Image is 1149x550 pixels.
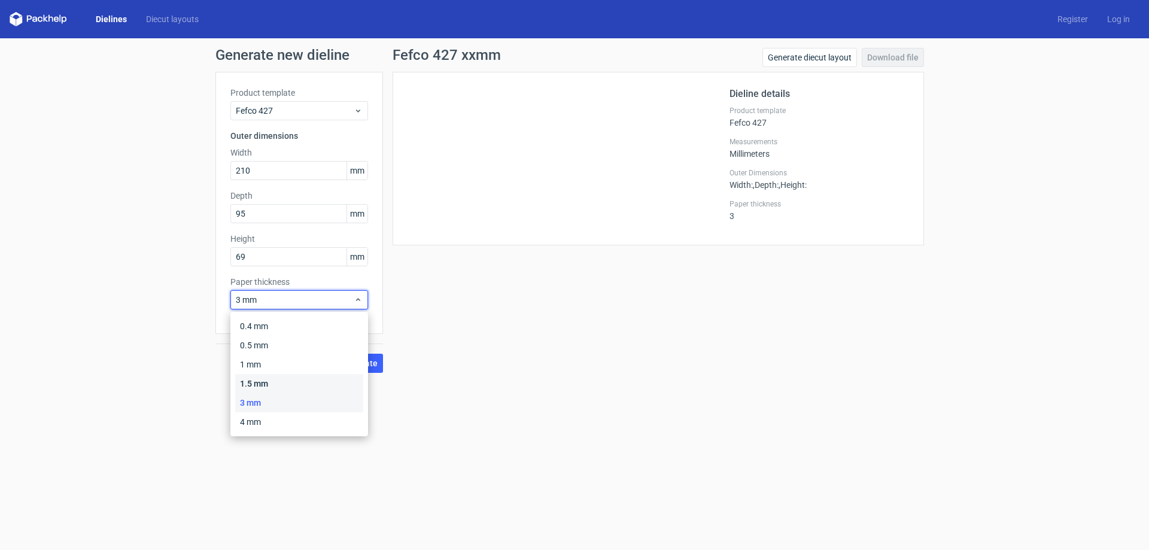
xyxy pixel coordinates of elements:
[235,393,363,412] div: 3 mm
[236,294,354,306] span: 3 mm
[729,199,909,221] div: 3
[346,205,367,223] span: mm
[230,276,368,288] label: Paper thickness
[729,168,909,178] label: Outer Dimensions
[729,106,909,127] div: Fefco 427
[1048,13,1098,25] a: Register
[729,106,909,116] label: Product template
[235,374,363,393] div: 1.5 mm
[235,355,363,374] div: 1 mm
[236,105,354,117] span: Fefco 427
[235,317,363,336] div: 0.4 mm
[235,336,363,355] div: 0.5 mm
[753,180,779,190] span: , Depth :
[230,147,368,159] label: Width
[230,190,368,202] label: Depth
[729,137,909,147] label: Measurements
[86,13,136,25] a: Dielines
[729,137,909,159] div: Millimeters
[779,180,807,190] span: , Height :
[393,48,501,62] h1: Fefco 427 xxmm
[230,87,368,99] label: Product template
[346,162,367,180] span: mm
[136,13,208,25] a: Diecut layouts
[1098,13,1139,25] a: Log in
[346,248,367,266] span: mm
[762,48,857,67] a: Generate diecut layout
[235,412,363,432] div: 4 mm
[230,233,368,245] label: Height
[729,87,909,101] h2: Dieline details
[215,48,934,62] h1: Generate new dieline
[729,199,909,209] label: Paper thickness
[230,130,368,142] h3: Outer dimensions
[729,180,753,190] span: Width :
